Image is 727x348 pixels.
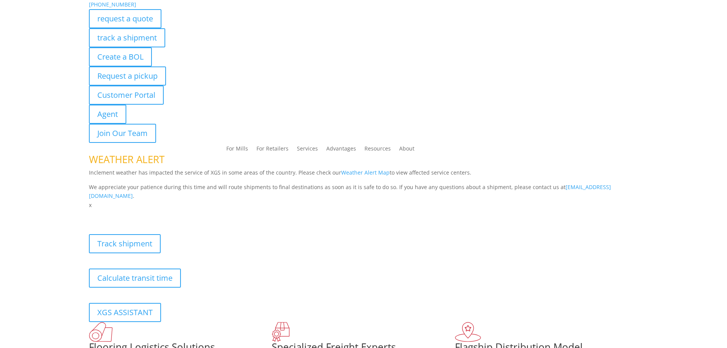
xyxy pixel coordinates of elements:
a: Weather Alert Map [341,169,390,176]
a: Calculate transit time [89,269,181,288]
p: x [89,201,638,210]
a: request a quote [89,9,161,28]
a: Join Our Team [89,124,156,143]
img: xgs-icon-flagship-distribution-model-red [455,322,481,342]
a: [PHONE_NUMBER] [89,1,136,8]
a: Services [297,146,318,154]
a: For Mills [226,146,248,154]
a: track a shipment [89,28,165,47]
p: We appreciate your patience during this time and will route shipments to final destinations as so... [89,183,638,201]
span: WEATHER ALERT [89,152,164,166]
b: Visibility, transparency, and control for your entire supply chain. [89,211,259,218]
img: xgs-icon-total-supply-chain-intelligence-red [89,322,113,342]
p: Inclement weather has impacted the service of XGS in some areas of the country. Please check our ... [89,168,638,183]
a: Resources [364,146,391,154]
a: Request a pickup [89,66,166,86]
a: About [399,146,414,154]
a: Agent [89,105,126,124]
a: For Retailers [256,146,289,154]
a: XGS ASSISTANT [89,303,161,322]
a: Create a BOL [89,47,152,66]
a: Advantages [326,146,356,154]
img: xgs-icon-focused-on-flooring-red [272,322,290,342]
a: Track shipment [89,234,161,253]
a: Customer Portal [89,86,164,105]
